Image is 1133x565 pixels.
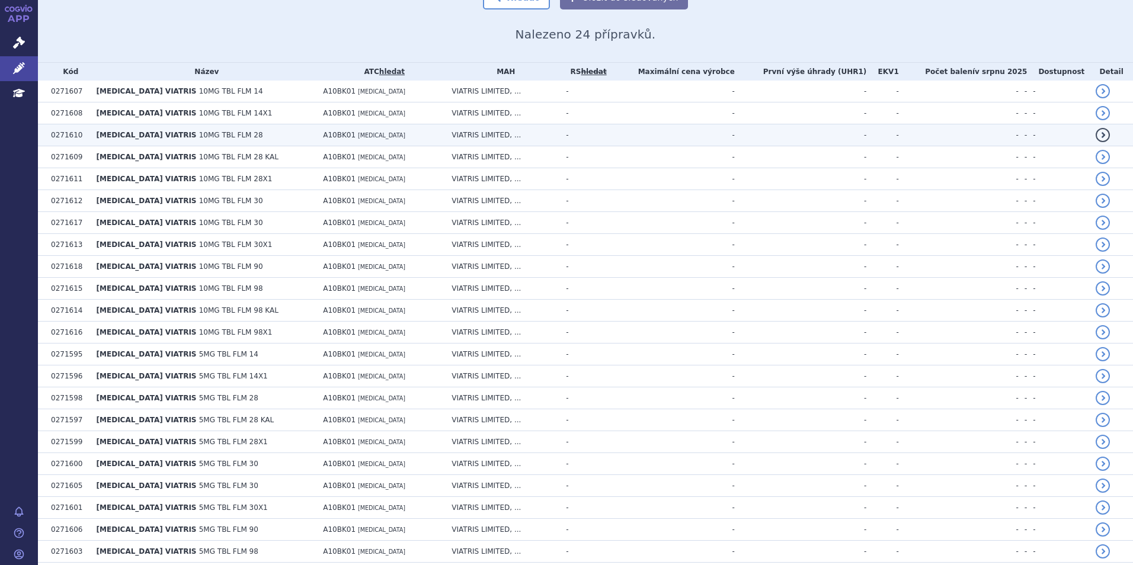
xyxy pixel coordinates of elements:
td: VIATRIS LIMITED, ... [446,190,560,212]
td: VIATRIS LIMITED, ... [446,256,560,278]
td: - [899,190,1019,212]
span: 5MG TBL FLM 30X1 [199,503,268,512]
td: - [611,278,735,300]
td: - [1027,497,1090,519]
td: - [1027,234,1090,256]
a: detail [1096,106,1110,120]
td: 0271610 [45,124,91,146]
span: 10MG TBL FLM 28 [199,131,263,139]
td: - [899,453,1019,475]
td: - [735,475,867,497]
span: [MEDICAL_DATA] VIATRIS [97,460,197,468]
td: 0271609 [45,146,91,168]
td: - [899,168,1019,190]
span: A10BK01 [323,481,356,490]
td: - [866,234,898,256]
a: detail [1096,413,1110,427]
td: - [1027,256,1090,278]
td: - [735,146,867,168]
td: 0271613 [45,234,91,256]
td: 0271597 [45,409,91,431]
td: - [611,168,735,190]
td: - [1019,81,1028,102]
td: 0271606 [45,519,91,541]
span: [MEDICAL_DATA] [358,307,405,314]
span: [MEDICAL_DATA] [358,483,405,489]
td: - [611,475,735,497]
td: - [899,124,1019,146]
span: A10BK01 [323,372,356,380]
a: detail [1096,369,1110,383]
span: 5MG TBL FLM 30 [199,460,258,468]
td: - [1019,300,1028,322]
span: A10BK01 [323,219,356,227]
a: detail [1096,128,1110,142]
td: - [1027,102,1090,124]
span: [MEDICAL_DATA] VIATRIS [97,175,197,183]
td: - [611,146,735,168]
td: - [735,81,867,102]
td: - [1019,344,1028,365]
span: [MEDICAL_DATA] [358,264,405,270]
td: - [1027,387,1090,409]
span: [MEDICAL_DATA] [358,242,405,248]
td: - [735,256,867,278]
td: VIATRIS LIMITED, ... [446,278,560,300]
td: - [866,453,898,475]
td: - [866,146,898,168]
td: - [866,168,898,190]
td: - [866,124,898,146]
a: vyhledávání neobsahuje žádnou platnou referenční skupinu [581,68,606,76]
th: EKV1 [866,63,898,81]
a: detail [1096,500,1110,515]
a: detail [1096,544,1110,558]
td: - [611,409,735,431]
span: [MEDICAL_DATA] [358,154,405,160]
td: - [1019,190,1028,212]
td: - [735,102,867,124]
span: [MEDICAL_DATA] [358,461,405,467]
td: - [735,278,867,300]
td: - [560,453,611,475]
td: - [1019,475,1028,497]
a: detail [1096,237,1110,252]
td: 0271600 [45,453,91,475]
td: - [560,146,611,168]
a: detail [1096,457,1110,471]
td: - [560,300,611,322]
span: 5MG TBL FLM 14X1 [199,372,268,380]
span: A10BK01 [323,328,356,336]
td: - [866,300,898,322]
td: VIATRIS LIMITED, ... [446,409,560,431]
td: - [1019,168,1028,190]
td: - [735,322,867,344]
td: - [735,453,867,475]
a: detail [1096,522,1110,537]
td: VIATRIS LIMITED, ... [446,168,560,190]
td: - [611,234,735,256]
td: - [899,146,1019,168]
span: A10BK01 [323,153,356,161]
a: detail [1096,325,1110,339]
span: 10MG TBL FLM 98 [199,284,263,293]
span: [MEDICAL_DATA] VIATRIS [97,262,197,271]
td: - [560,409,611,431]
a: detail [1096,303,1110,317]
td: - [611,102,735,124]
td: 0271614 [45,300,91,322]
td: - [866,212,898,234]
a: detail [1096,216,1110,230]
a: detail [1096,150,1110,164]
a: detail [1096,347,1110,361]
td: - [899,234,1019,256]
td: VIATRIS LIMITED, ... [446,365,560,387]
td: - [611,453,735,475]
td: - [899,278,1019,300]
td: - [1019,497,1028,519]
td: - [611,212,735,234]
td: - [735,431,867,453]
span: [MEDICAL_DATA] [358,395,405,402]
a: detail [1096,435,1110,449]
td: VIATRIS LIMITED, ... [446,102,560,124]
span: 10MG TBL FLM 14X1 [199,109,273,117]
